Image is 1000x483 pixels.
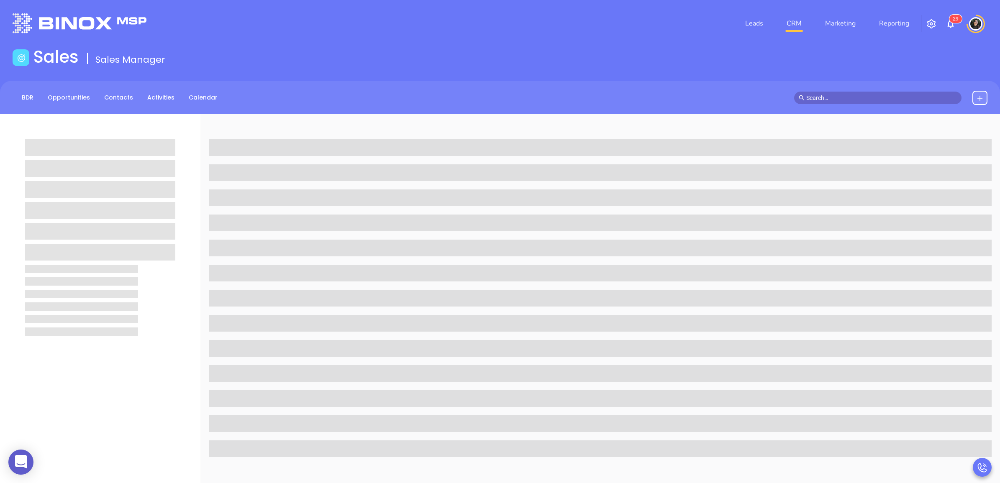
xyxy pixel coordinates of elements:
h1: Sales [33,47,79,67]
sup: 29 [949,15,962,23]
a: Activities [142,91,179,105]
span: Sales Manager [95,53,165,66]
img: user [969,17,982,31]
a: Marketing [822,15,859,32]
img: logo [13,13,146,33]
a: Contacts [99,91,138,105]
a: Leads [742,15,767,32]
input: Search… [806,93,957,102]
a: Calendar [184,91,223,105]
span: 2 [953,16,956,22]
span: 9 [956,16,959,22]
img: iconNotification [946,19,956,29]
a: CRM [783,15,805,32]
span: search [799,95,805,101]
a: BDR [17,91,38,105]
a: Opportunities [43,91,95,105]
a: Reporting [876,15,913,32]
img: iconSetting [926,19,936,29]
